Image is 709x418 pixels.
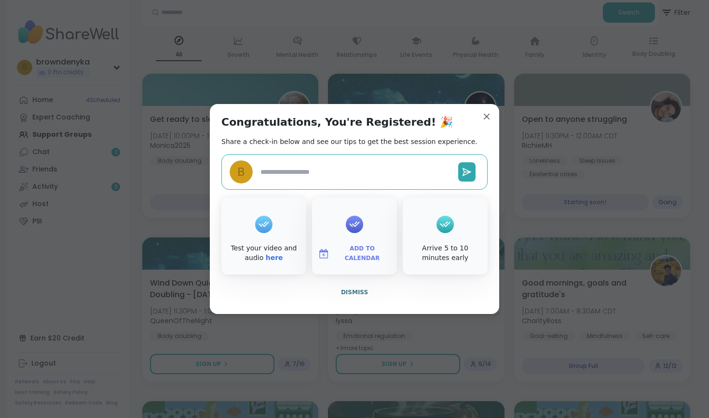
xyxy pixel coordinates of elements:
a: here [266,254,283,261]
div: Arrive 5 to 10 minutes early [405,244,486,262]
button: Dismiss [221,282,488,302]
span: Add to Calendar [333,244,391,263]
h2: Share a check-in below and see our tips to get the best session experience. [221,137,477,146]
span: b [237,164,245,181]
div: Test your video and audio [223,244,304,262]
button: Add to Calendar [314,244,395,264]
img: ShareWell Logomark [318,248,329,260]
h1: Congratulations, You're Registered! 🎉 [221,116,453,129]
span: Dismiss [341,289,368,296]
